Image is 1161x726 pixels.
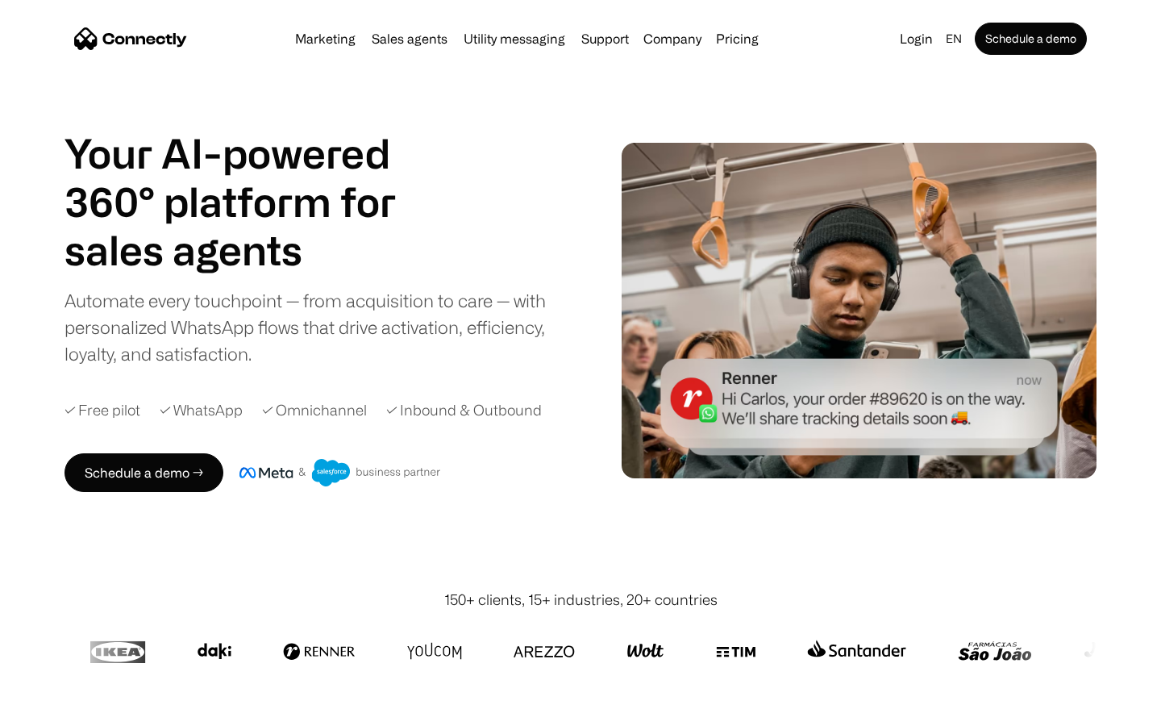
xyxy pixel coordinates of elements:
[893,27,939,50] a: Login
[64,453,223,492] a: Schedule a demo →
[946,27,962,50] div: en
[709,32,765,45] a: Pricing
[444,589,718,611] div: 150+ clients, 15+ industries, 20+ countries
[239,459,441,486] img: Meta and Salesforce business partner badge.
[160,399,243,421] div: ✓ WhatsApp
[575,32,635,45] a: Support
[64,399,140,421] div: ✓ Free pilot
[64,226,435,274] h1: sales agents
[643,27,701,50] div: Company
[262,399,367,421] div: ✓ Omnichannel
[64,129,435,226] h1: Your AI-powered 360° platform for
[457,32,572,45] a: Utility messaging
[975,23,1087,55] a: Schedule a demo
[386,399,542,421] div: ✓ Inbound & Outbound
[16,696,97,720] aside: Language selected: English
[32,698,97,720] ul: Language list
[365,32,454,45] a: Sales agents
[289,32,362,45] a: Marketing
[64,287,572,367] div: Automate every touchpoint — from acquisition to care — with personalized WhatsApp flows that driv...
